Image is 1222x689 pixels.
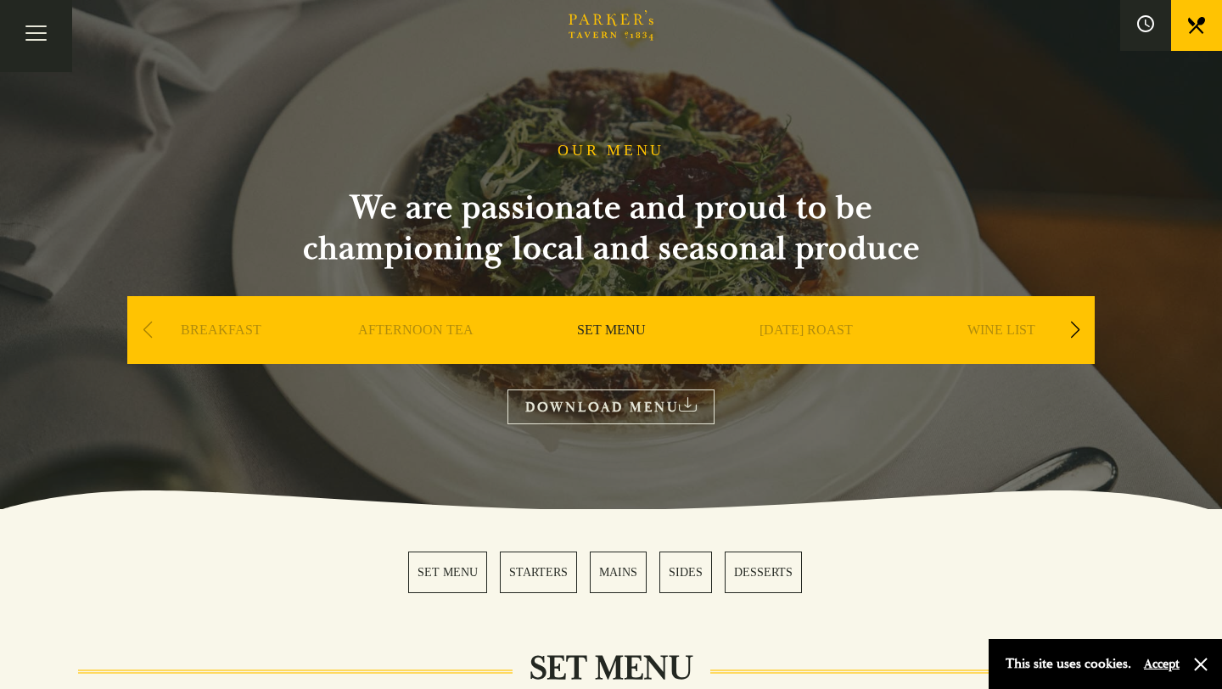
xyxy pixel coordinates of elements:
a: 3 / 5 [590,552,647,593]
h1: OUR MENU [558,142,664,160]
h2: We are passionate and proud to be championing local and seasonal produce [272,188,950,269]
a: WINE LIST [967,322,1035,389]
a: 4 / 5 [659,552,712,593]
div: 4 / 9 [713,296,900,415]
h2: Set Menu [513,648,710,689]
a: AFTERNOON TEA [358,322,474,389]
div: Previous slide [136,311,159,349]
button: Close and accept [1192,656,1209,673]
a: [DATE] ROAST [760,322,853,389]
div: Next slide [1063,311,1086,349]
div: 5 / 9 [908,296,1095,415]
a: 1 / 5 [408,552,487,593]
a: 5 / 5 [725,552,802,593]
a: SET MENU [577,322,646,389]
button: Accept [1144,656,1180,672]
div: 3 / 9 [518,296,704,415]
div: 1 / 9 [127,296,314,415]
a: BREAKFAST [181,322,261,389]
div: 2 / 9 [322,296,509,415]
a: DOWNLOAD MENU [507,389,715,424]
a: 2 / 5 [500,552,577,593]
p: This site uses cookies. [1006,652,1131,676]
